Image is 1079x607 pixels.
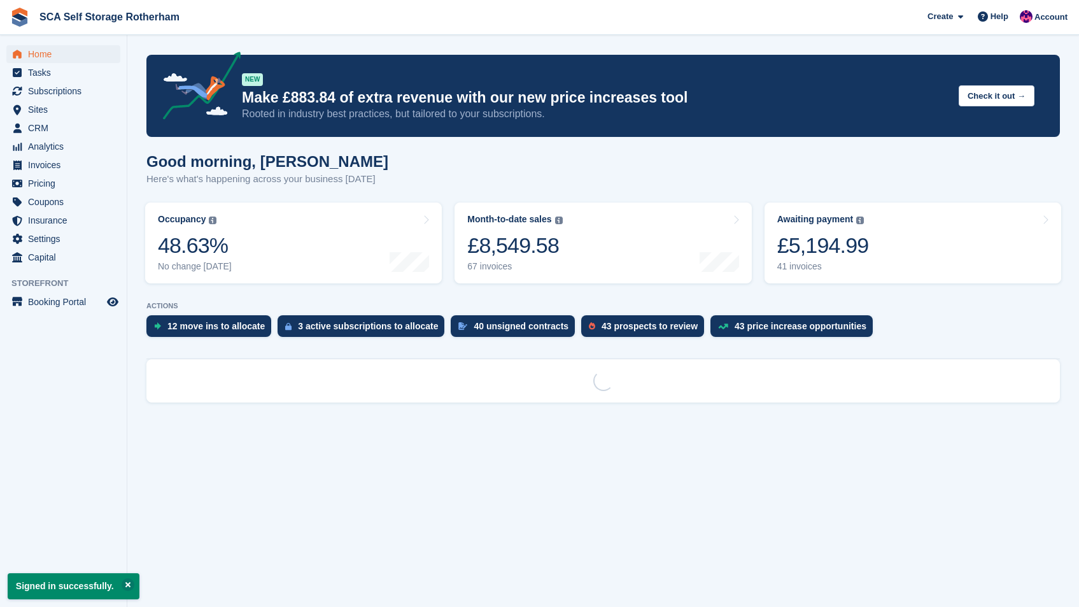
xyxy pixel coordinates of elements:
a: menu [6,293,120,311]
span: Account [1034,11,1068,24]
a: menu [6,193,120,211]
span: Analytics [28,138,104,155]
a: Occupancy 48.63% No change [DATE] [145,203,442,283]
a: menu [6,248,120,266]
span: Booking Portal [28,293,104,311]
span: Pricing [28,175,104,192]
span: Capital [28,248,104,266]
span: Storefront [11,277,127,290]
p: Rooted in industry best practices, but tailored to your subscriptions. [242,107,949,121]
div: Awaiting payment [777,214,854,225]
div: Occupancy [158,214,206,225]
img: icon-info-grey-7440780725fd019a000dd9b08b2336e03edf1995a4989e88bcd33f0948082b44.svg [856,217,864,224]
div: 3 active subscriptions to allocate [298,321,438,331]
a: menu [6,101,120,118]
img: contract_signature_icon-13c848040528278c33f63329250d36e43548de30e8caae1d1a13099fd9432cc5.svg [458,322,467,330]
div: 43 prospects to review [602,321,698,331]
img: Sam Chapman [1020,10,1033,23]
a: menu [6,82,120,100]
div: 67 invoices [467,261,562,272]
div: £8,549.58 [467,232,562,259]
a: SCA Self Storage Rotherham [34,6,185,27]
div: 43 price increase opportunities [735,321,866,331]
span: Create [927,10,953,23]
p: Signed in successfully. [8,573,139,599]
img: stora-icon-8386f47178a22dfd0bd8f6a31ec36ba5ce8667c1dd55bd0f319d3a0aa187defe.svg [10,8,29,27]
div: £5,194.99 [777,232,869,259]
a: menu [6,211,120,229]
span: Tasks [28,64,104,82]
img: icon-info-grey-7440780725fd019a000dd9b08b2336e03edf1995a4989e88bcd33f0948082b44.svg [209,217,216,224]
a: menu [6,138,120,155]
img: price_increase_opportunities-93ffe204e8149a01c8c9dc8f82e8f89637d9d84a8eef4429ea346261dce0b2c0.svg [718,324,728,329]
img: price-adjustments-announcement-icon-8257ccfd72463d97f412b2fc003d46551f7dbcb40ab6d574587a9cd5c0d94... [152,52,241,124]
div: 12 move ins to allocate [167,321,265,331]
img: prospect-51fa495bee0391a8d652442698ab0144808aea92771e9ea1ae160a38d050c398.svg [589,322,595,330]
a: 43 price increase opportunities [710,315,879,343]
a: 43 prospects to review [581,315,710,343]
img: active_subscription_to_allocate_icon-d502201f5373d7db506a760aba3b589e785aa758c864c3986d89f69b8ff3... [285,322,292,331]
a: 40 unsigned contracts [451,315,581,343]
span: Home [28,45,104,63]
span: CRM [28,119,104,137]
a: menu [6,230,120,248]
a: menu [6,156,120,174]
a: Awaiting payment £5,194.99 41 invoices [765,203,1061,283]
span: Subscriptions [28,82,104,100]
a: menu [6,119,120,137]
span: Sites [28,101,104,118]
span: Invoices [28,156,104,174]
a: Preview store [105,294,120,310]
a: Month-to-date sales £8,549.58 67 invoices [455,203,751,283]
a: 3 active subscriptions to allocate [278,315,451,343]
div: 40 unsigned contracts [474,321,568,331]
div: 41 invoices [777,261,869,272]
span: Help [991,10,1008,23]
a: 12 move ins to allocate [146,315,278,343]
a: menu [6,64,120,82]
div: NEW [242,73,263,86]
span: Insurance [28,211,104,229]
span: Coupons [28,193,104,211]
button: Check it out → [959,85,1034,106]
img: move_ins_to_allocate_icon-fdf77a2bb77ea45bf5b3d319d69a93e2d87916cf1d5bf7949dd705db3b84f3ca.svg [154,322,161,330]
img: icon-info-grey-7440780725fd019a000dd9b08b2336e03edf1995a4989e88bcd33f0948082b44.svg [555,217,563,224]
h1: Good morning, [PERSON_NAME] [146,153,388,170]
div: No change [DATE] [158,261,232,272]
p: ACTIONS [146,302,1060,310]
a: menu [6,45,120,63]
div: Month-to-date sales [467,214,551,225]
span: Settings [28,230,104,248]
p: Make £883.84 of extra revenue with our new price increases tool [242,89,949,107]
div: 48.63% [158,232,232,259]
p: Here's what's happening across your business [DATE] [146,172,388,187]
a: menu [6,175,120,192]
